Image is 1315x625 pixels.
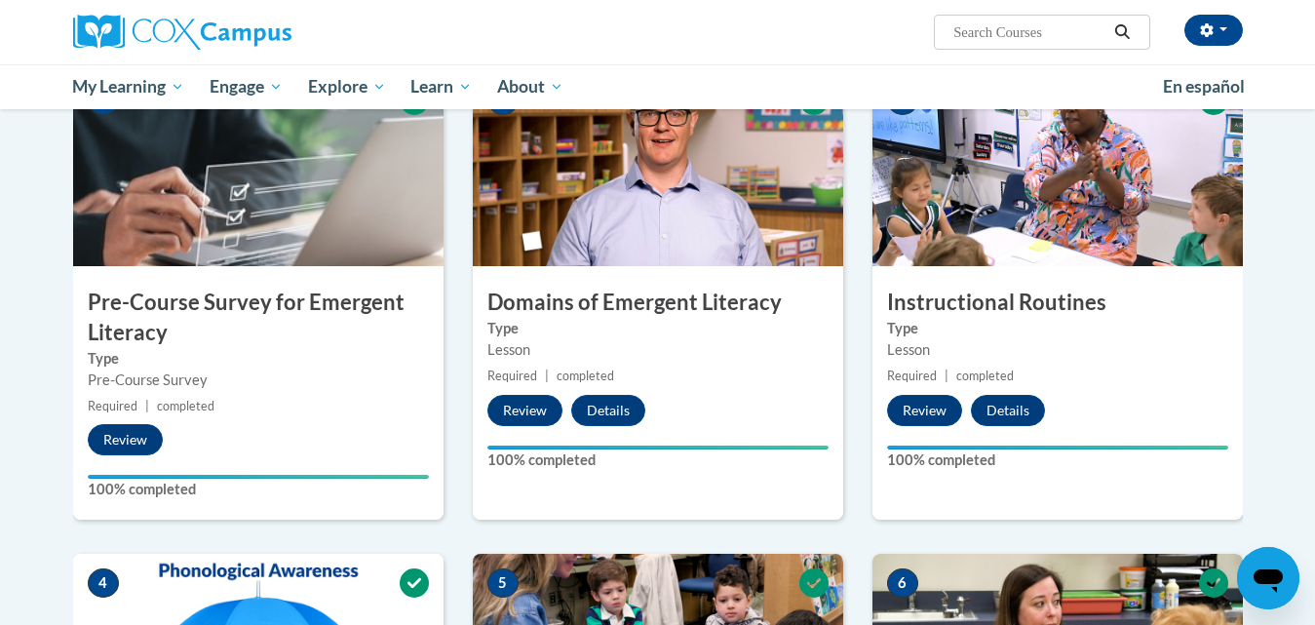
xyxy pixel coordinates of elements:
[872,71,1243,266] img: Course Image
[971,395,1045,426] button: Details
[88,399,137,413] span: Required
[487,318,829,339] label: Type
[557,369,614,383] span: completed
[487,449,829,471] label: 100% completed
[88,479,429,500] label: 100% completed
[887,339,1228,361] div: Lesson
[1107,20,1137,44] button: Search
[398,64,484,109] a: Learn
[487,568,519,598] span: 5
[887,446,1228,449] div: Your progress
[210,75,283,98] span: Engage
[497,75,563,98] span: About
[487,395,562,426] button: Review
[88,424,163,455] button: Review
[73,15,291,50] img: Cox Campus
[88,348,429,370] label: Type
[73,71,444,266] img: Course Image
[308,75,386,98] span: Explore
[1150,66,1257,107] a: En español
[887,369,937,383] span: Required
[956,369,1014,383] span: completed
[1163,76,1245,97] span: En español
[487,446,829,449] div: Your progress
[887,395,962,426] button: Review
[410,75,472,98] span: Learn
[571,395,645,426] button: Details
[945,369,948,383] span: |
[887,568,918,598] span: 6
[295,64,399,109] a: Explore
[197,64,295,109] a: Engage
[473,71,843,266] img: Course Image
[44,64,1272,109] div: Main menu
[88,568,119,598] span: 4
[487,339,829,361] div: Lesson
[487,369,537,383] span: Required
[545,369,549,383] span: |
[145,399,149,413] span: |
[872,288,1243,318] h3: Instructional Routines
[1237,547,1299,609] iframe: Button to launch messaging window, conversation in progress
[88,370,429,391] div: Pre-Course Survey
[72,75,184,98] span: My Learning
[88,475,429,479] div: Your progress
[887,449,1228,471] label: 100% completed
[157,399,214,413] span: completed
[73,288,444,348] h3: Pre-Course Survey for Emergent Literacy
[73,15,444,50] a: Cox Campus
[60,64,198,109] a: My Learning
[951,20,1107,44] input: Search Courses
[484,64,576,109] a: About
[887,318,1228,339] label: Type
[1184,15,1243,46] button: Account Settings
[473,288,843,318] h3: Domains of Emergent Literacy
